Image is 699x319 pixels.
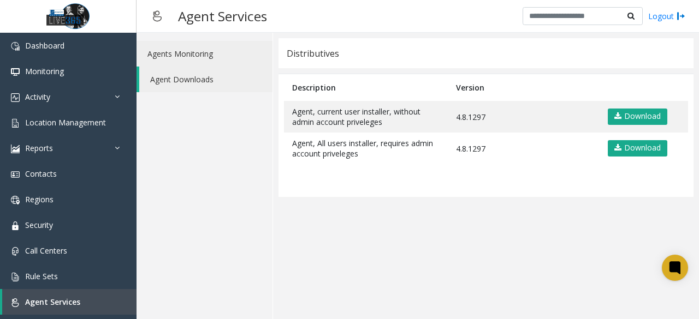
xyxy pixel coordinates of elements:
[25,245,67,256] span: Call Centers
[284,74,448,101] th: Description
[25,92,50,102] span: Activity
[11,145,20,153] img: 'icon'
[11,221,20,230] img: 'icon'
[608,109,667,125] a: Download
[25,194,54,204] span: Regions
[284,133,448,164] td: Agent, All users installer, requires admin account priveleges
[448,74,597,101] th: Version
[11,170,20,179] img: 'icon'
[25,117,106,128] span: Location Management
[287,46,339,61] div: Distributives
[284,101,448,133] td: Agent, current user installer, without admin account priveleges
[147,3,167,29] img: pageIcon
[11,273,20,281] img: 'icon'
[608,140,667,157] a: Download
[677,10,685,22] img: logout
[137,41,273,67] a: Agents Monitoring
[25,40,64,51] span: Dashboard
[11,68,20,76] img: 'icon'
[2,289,137,315] a: Agent Services
[448,101,597,133] td: 4.8.1297
[25,66,64,76] span: Monitoring
[25,297,80,307] span: Agent Services
[25,143,53,153] span: Reports
[139,67,273,92] a: Agent Downloads
[25,168,57,179] span: Contacts
[25,271,58,281] span: Rule Sets
[11,119,20,128] img: 'icon'
[11,247,20,256] img: 'icon'
[11,196,20,204] img: 'icon'
[25,220,53,230] span: Security
[173,3,273,29] h3: Agent Services
[11,298,20,307] img: 'icon'
[448,133,597,164] td: 4.8.1297
[11,42,20,51] img: 'icon'
[648,10,685,22] a: Logout
[11,93,20,102] img: 'icon'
